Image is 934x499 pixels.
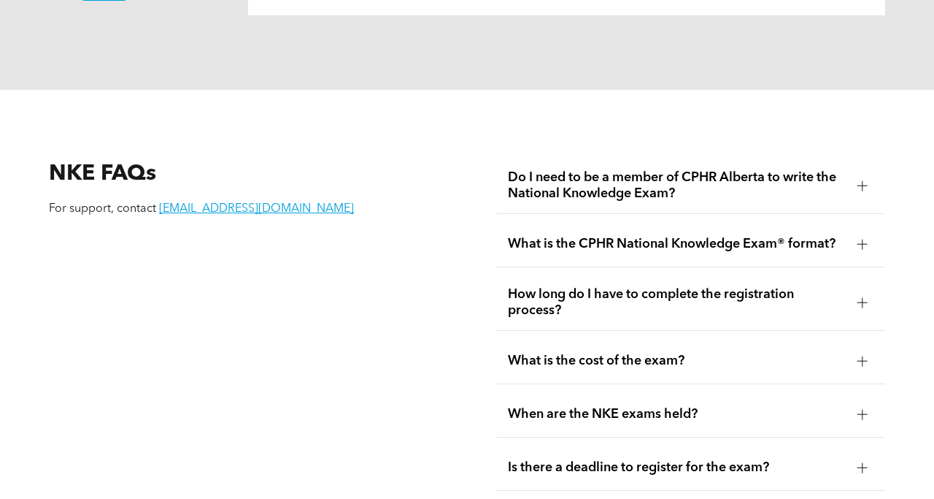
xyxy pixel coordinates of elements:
[508,460,846,476] span: Is there a deadline to register for the exam?
[508,169,846,202] span: Do I need to be a member of CPHR Alberta to write the National Knowledge Exam?
[49,163,156,185] span: NKE FAQs
[508,236,846,252] span: What is the CPHR National Knowledge Exam® format?
[508,406,846,422] span: When are the NKE exams held?
[508,353,846,369] span: What is the cost of the exam?
[159,203,354,215] a: [EMAIL_ADDRESS][DOMAIN_NAME]
[508,286,846,319] span: How long do I have to complete the registration process?
[49,203,156,215] span: For support, contact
